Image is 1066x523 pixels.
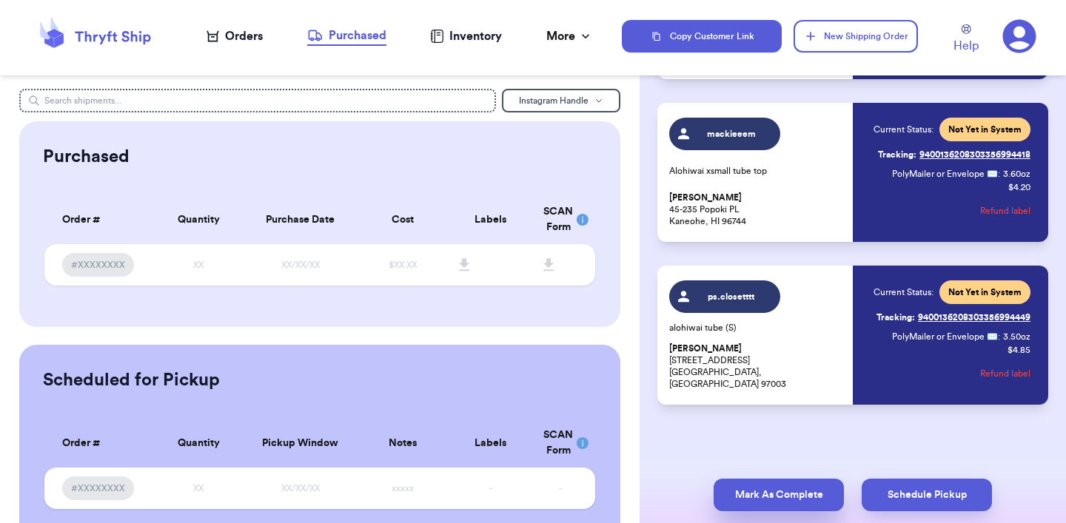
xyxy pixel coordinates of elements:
div: SCAN Form [543,428,577,459]
th: Order # [44,419,155,468]
th: Quantity [155,419,243,468]
th: Notes [358,419,446,468]
span: xxxxx [392,484,414,493]
p: alohiwai tube (S) [669,322,844,334]
th: Pickup Window [243,419,358,468]
button: Mark As Complete [714,479,844,511]
span: Help [953,37,979,55]
span: : [998,168,1000,180]
span: Instagram Handle [519,96,589,105]
h2: Purchased [43,145,130,169]
button: Instagram Handle [502,89,620,112]
span: [PERSON_NAME] [669,343,742,354]
th: Order # [44,195,155,244]
button: Copy Customer Link [622,20,782,53]
p: $ 4.20 [1008,181,1030,193]
span: [PERSON_NAME] [669,192,742,203]
span: $XX.XX [389,260,417,269]
span: XX/XX/XX [281,484,320,493]
span: 3.60 oz [1003,168,1030,180]
div: SCAN Form [543,204,577,235]
span: #XXXXXXXX [71,482,125,494]
a: Purchased [307,27,386,46]
span: - [489,484,492,493]
span: Not Yet in System [948,124,1022,135]
button: Refund label [980,195,1030,227]
p: [STREET_ADDRESS] [GEOGRAPHIC_DATA], [GEOGRAPHIC_DATA] 97003 [669,343,844,390]
span: XX [193,260,204,269]
a: Tracking:9400136208303356994418 [878,143,1030,166]
span: #XXXXXXXX [71,259,125,271]
span: PolyMailer or Envelope ✉️ [892,332,998,341]
span: XX/XX/XX [281,260,320,269]
span: 3.50 oz [1003,331,1030,343]
div: Purchased [307,27,386,44]
h2: Scheduled for Pickup [43,368,220,392]
th: Cost [358,195,446,244]
input: Search shipments... [19,89,496,112]
span: Current Status: [874,286,933,298]
button: Schedule Pickup [862,479,992,511]
span: ps.closetttt [697,291,767,303]
th: Purchase Date [243,195,358,244]
span: mackieeem [697,128,767,140]
span: - [559,484,562,493]
div: More [546,27,593,45]
a: Inventory [430,27,502,45]
button: Refund label [980,357,1030,390]
span: Tracking: [876,311,915,323]
span: PolyMailer or Envelope ✉️ [892,169,998,178]
span: XX [193,484,204,493]
p: $ 4.85 [1008,344,1030,356]
th: Quantity [155,195,243,244]
span: : [998,331,1000,343]
span: Not Yet in System [948,286,1022,298]
p: Alohiwai xsmall tube top [669,165,844,177]
a: Help [953,24,979,55]
th: Labels [446,195,534,244]
span: Current Status: [874,124,933,135]
span: Tracking: [878,149,916,161]
th: Labels [446,419,534,468]
button: New Shipping Order [794,20,918,53]
a: Orders [207,27,263,45]
a: Tracking:9400136208303356994449 [876,306,1030,329]
p: 45-235 Popoki PL Kaneohe, HI 96744 [669,192,844,227]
